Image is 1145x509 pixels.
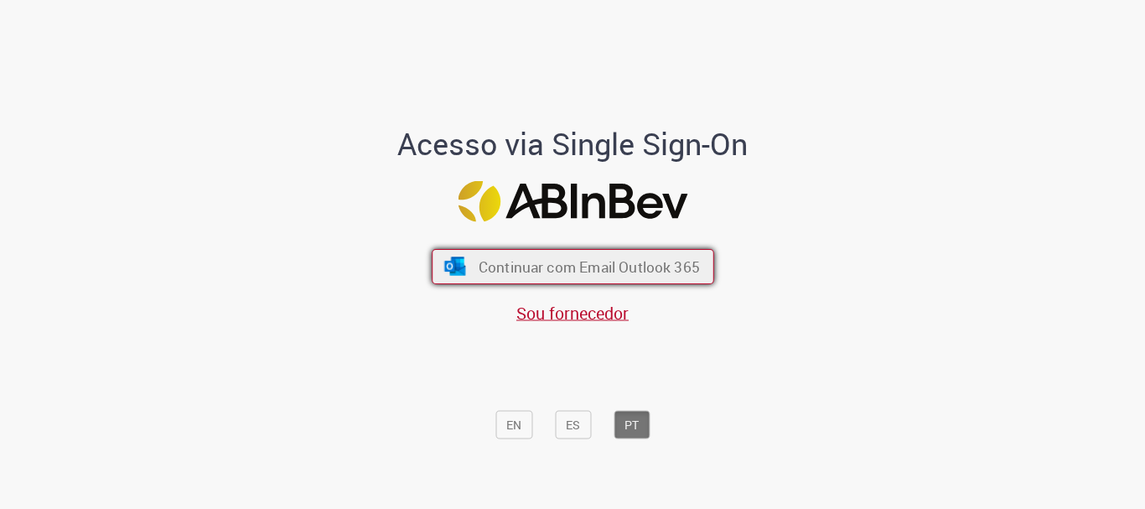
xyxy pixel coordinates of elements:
img: Logo ABInBev [458,181,687,222]
h1: Acesso via Single Sign-On [340,127,806,161]
button: ícone Azure/Microsoft 360 Continuar com Email Outlook 365 [432,249,714,284]
a: Sou fornecedor [516,302,629,325]
img: ícone Azure/Microsoft 360 [443,257,467,276]
span: Continuar com Email Outlook 365 [478,257,699,277]
button: ES [555,411,591,439]
button: PT [614,411,650,439]
button: EN [495,411,532,439]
